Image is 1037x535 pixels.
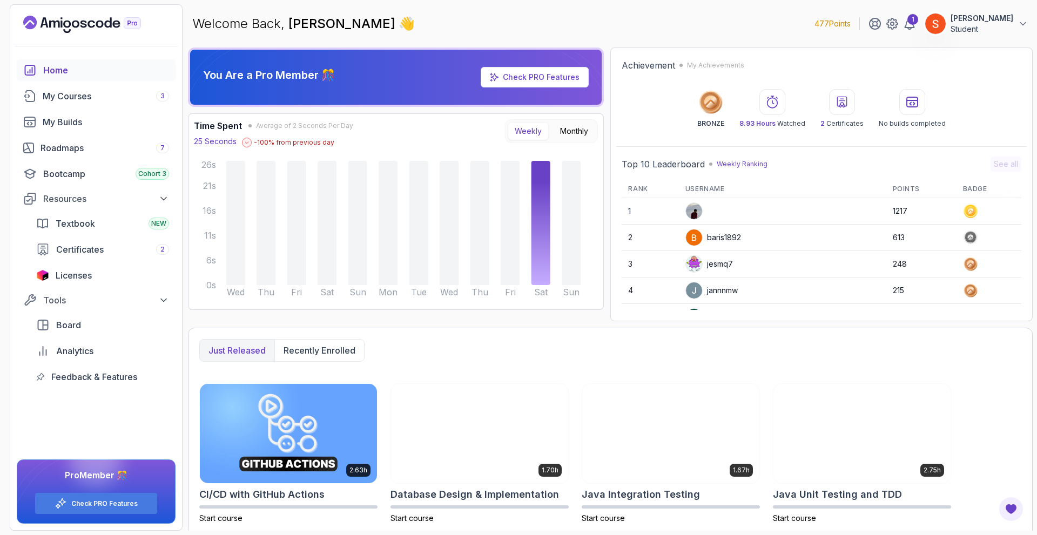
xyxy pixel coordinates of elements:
[685,229,741,246] div: baris1892
[43,192,169,205] div: Resources
[820,119,864,128] p: Certificates
[206,280,216,290] tspan: 0s
[256,121,353,130] span: Average of 2 Seconds Per Day
[391,384,568,483] img: Database Design & Implementation card
[563,287,580,297] tspan: Sun
[879,119,946,128] p: No builds completed
[160,92,165,100] span: 3
[903,17,916,30] a: 1
[773,487,902,502] h2: Java Unit Testing and TDD
[622,198,678,225] td: 1
[258,287,274,297] tspan: Thu
[288,16,399,31] span: [PERSON_NAME]
[679,180,886,198] th: Username
[206,255,216,266] tspan: 6s
[30,340,176,362] a: analytics
[773,384,951,483] img: Java Unit Testing and TDD card
[30,366,176,388] a: feedback
[925,13,946,34] img: user profile image
[192,15,415,32] p: Welcome Back,
[991,157,1021,172] button: See all
[582,513,625,523] span: Start course
[686,282,702,299] img: user profile image
[739,119,776,127] span: 8.93 Hours
[542,466,558,475] p: 1.70h
[924,466,941,475] p: 2.75h
[208,344,266,357] p: Just released
[30,213,176,234] a: textbook
[399,15,415,33] span: 👋
[203,180,216,191] tspan: 21s
[886,277,957,304] td: 215
[686,203,702,219] img: user profile image
[820,119,825,127] span: 2
[151,219,166,228] span: NEW
[43,64,169,77] div: Home
[43,116,169,128] div: My Builds
[56,243,104,256] span: Certificates
[204,230,216,241] tspan: 11s
[998,496,1024,522] button: Open Feedback Button
[534,287,548,297] tspan: Sat
[160,245,165,254] span: 2
[390,513,434,523] span: Start course
[440,287,458,297] tspan: Wed
[685,255,733,273] div: jesmq7
[411,287,427,297] tspan: Tue
[686,229,702,246] img: user profile image
[51,370,137,383] span: Feedback & Features
[56,269,92,282] span: Licenses
[71,499,138,508] a: Check PRO Features
[717,160,767,168] p: Weekly Ranking
[390,487,559,502] h2: Database Design & Implementation
[138,170,166,178] span: Cohort 3
[508,122,549,140] button: Weekly
[622,59,675,72] h2: Achievement
[17,290,176,310] button: Tools
[254,138,334,147] p: -100 % from previous day
[686,256,702,272] img: default monster avatar
[390,383,569,524] a: Database Design & Implementation card1.70hDatabase Design & ImplementationStart course
[814,18,851,29] p: 477 Points
[36,270,49,281] img: jetbrains icon
[160,144,165,152] span: 7
[687,61,744,70] p: My Achievements
[886,198,957,225] td: 1217
[886,225,957,251] td: 613
[17,85,176,107] a: courses
[17,137,176,159] a: roadmaps
[505,287,516,297] tspan: Fri
[957,180,1021,198] th: Badge
[582,487,700,502] h2: Java Integration Testing
[503,72,580,82] a: Check PRO Features
[56,344,93,357] span: Analytics
[582,384,759,483] img: Java Integration Testing card
[685,308,763,326] div: subhankur7359
[291,287,302,297] tspan: Fri
[951,24,1013,35] p: Student
[349,466,367,475] p: 2.63h
[622,304,678,330] td: 5
[582,383,760,524] a: Java Integration Testing card1.67hJava Integration TestingStart course
[739,119,805,128] p: Watched
[30,239,176,260] a: certificates
[697,119,724,128] p: BRONZE
[17,59,176,81] a: home
[320,287,334,297] tspan: Sat
[274,340,364,361] button: Recently enrolled
[200,384,377,483] img: CI/CD with GitHub Actions card
[349,287,366,297] tspan: Sun
[30,265,176,286] a: licenses
[41,141,169,154] div: Roadmaps
[622,158,705,171] h2: Top 10 Leaderboard
[56,217,95,230] span: Textbook
[951,13,1013,24] p: [PERSON_NAME]
[553,122,595,140] button: Monthly
[199,487,325,502] h2: CI/CD with GitHub Actions
[203,67,335,83] p: You Are a Pro Member 🎊
[43,167,169,180] div: Bootcamp
[203,205,216,216] tspan: 16s
[17,163,176,185] a: bootcamp
[686,309,702,325] img: user profile image
[201,159,216,170] tspan: 26s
